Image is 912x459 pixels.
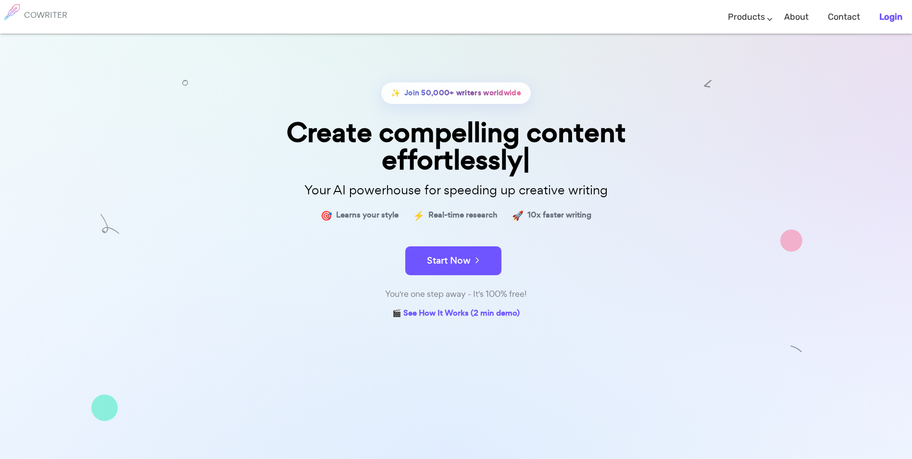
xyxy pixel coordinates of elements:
[391,86,400,100] span: ✨
[428,208,498,222] span: Real-time research
[527,208,591,222] span: 10x faster writing
[512,208,524,222] span: 🚀
[879,3,902,31] a: Login
[216,180,697,201] p: Your AI powerhouse for speeding up creative writing
[321,208,332,222] span: 🎯
[405,246,501,275] button: Start Now
[100,214,119,234] img: shape
[790,343,802,355] img: shape
[216,119,697,174] div: Create compelling content effortlessly
[216,287,697,301] div: You're one step away - It's 100% free!
[413,208,425,222] span: ⚡
[24,11,67,19] h6: COWRITER
[91,395,118,421] img: shape
[704,80,712,88] img: shape
[404,86,521,100] span: Join 50,000+ writers worldwide
[392,306,520,321] a: 🎬 See How It Works (2 min demo)
[336,208,399,222] span: Learns your style
[828,3,860,31] a: Contact
[182,80,188,86] img: shape
[728,3,765,31] a: Products
[784,3,809,31] a: About
[879,12,902,22] b: Login
[780,229,802,252] img: shape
